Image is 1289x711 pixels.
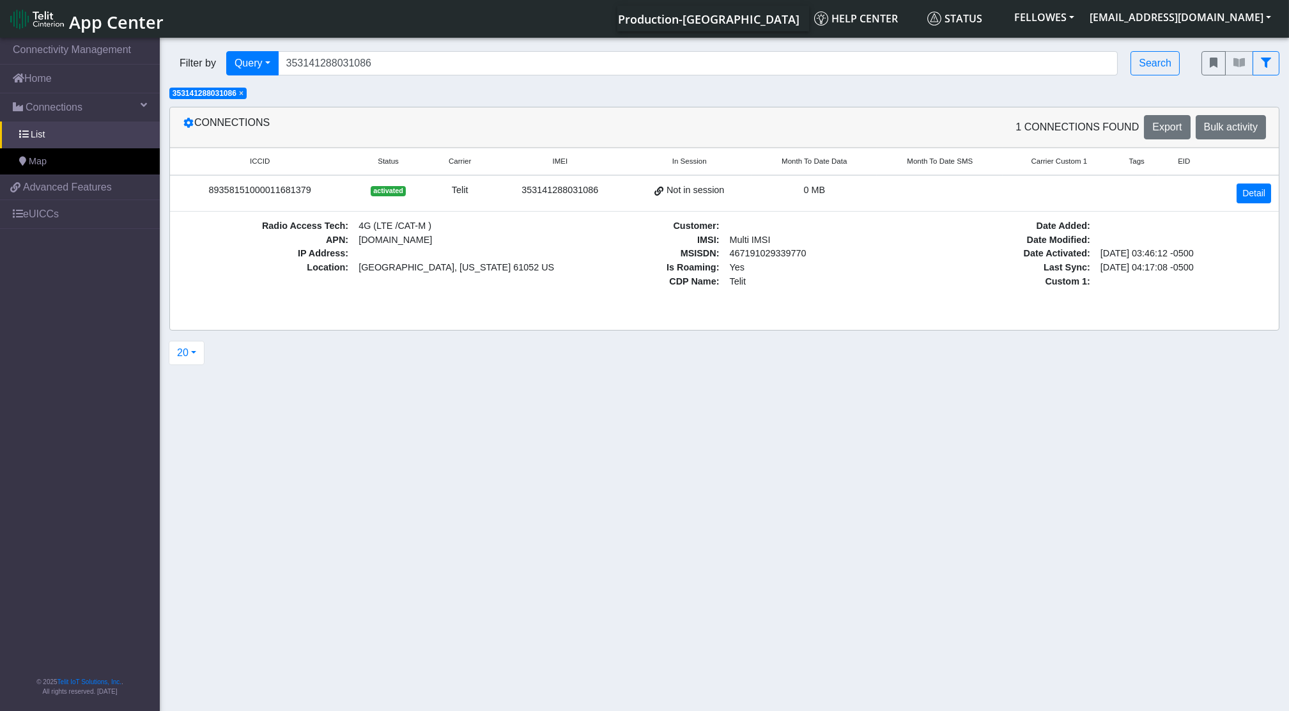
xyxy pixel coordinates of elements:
[907,156,973,167] span: Month To Date SMS
[724,275,900,289] span: Telit
[548,275,724,289] span: CDP Name :
[548,233,724,247] span: IMSI :
[1178,156,1190,167] span: EID
[1152,121,1182,132] span: Export
[31,128,45,142] span: List
[10,9,64,29] img: logo-telit-cinterion-gw-new.png
[226,51,279,75] button: Query
[435,184,486,198] div: Telit
[10,5,162,33] a: App Center
[23,180,112,195] span: Advanced Features
[353,233,529,247] span: [DOMAIN_NAME]
[178,233,353,247] span: APN :
[920,261,1095,275] span: Last Sync :
[1201,51,1279,75] div: fitlers menu
[29,155,47,169] span: Map
[1131,51,1180,75] button: Search
[922,6,1007,31] a: Status
[548,219,724,233] span: Customer :
[58,678,121,685] a: Telit IoT Solutions, Inc.
[359,261,524,275] span: [GEOGRAPHIC_DATA], [US_STATE] 61052 US
[1015,120,1139,135] span: 1 Connections found
[1031,156,1088,167] span: Carrier Custom 1
[729,262,744,272] span: Yes
[1007,6,1082,29] button: FELLOWES
[920,247,1095,261] span: Date Activated :
[927,12,982,26] span: Status
[618,12,799,27] span: Production-[GEOGRAPHIC_DATA]
[173,89,236,98] span: 353141288031086
[1129,156,1145,167] span: Tags
[353,219,529,233] span: 4G (LTE /CAT-M )
[920,219,1095,233] span: Date Added :
[1237,184,1271,203] a: Detail
[178,184,342,198] div: 89358151000011681379
[920,233,1095,247] span: Date Modified :
[1095,247,1271,261] span: [DATE] 03:46:12 -0500
[501,184,620,198] div: 353141288031086
[1196,115,1266,139] button: Bulk activity
[1144,115,1190,139] button: Export
[250,156,270,167] span: ICCID
[1204,121,1258,132] span: Bulk activity
[920,275,1095,289] span: Custom 1 :
[26,100,82,115] span: Connections
[548,247,724,261] span: MSISDN :
[169,56,226,71] span: Filter by
[803,185,825,195] span: 0 MB
[724,247,900,261] span: 467191029339770
[371,186,406,196] span: activated
[278,51,1118,75] input: Search...
[378,156,399,167] span: Status
[1082,6,1279,29] button: [EMAIL_ADDRESS][DOMAIN_NAME]
[178,247,353,261] span: IP Address :
[1095,261,1271,275] span: [DATE] 04:17:08 -0500
[927,12,941,26] img: status.svg
[178,261,353,275] span: Location :
[617,6,799,31] a: Your current platform instance
[672,156,707,167] span: In Session
[239,90,243,97] button: Close
[239,89,243,98] span: ×
[724,233,900,247] span: Multi IMSI
[178,219,353,233] span: Radio Access Tech :
[69,10,164,34] span: App Center
[814,12,828,26] img: knowledge.svg
[667,184,724,198] span: Not in session
[173,115,725,139] div: Connections
[169,341,205,365] button: 20
[782,156,847,167] span: Month To Date Data
[809,6,922,31] a: Help center
[814,12,898,26] span: Help center
[553,156,568,167] span: IMEI
[548,261,724,275] span: Is Roaming :
[449,156,471,167] span: Carrier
